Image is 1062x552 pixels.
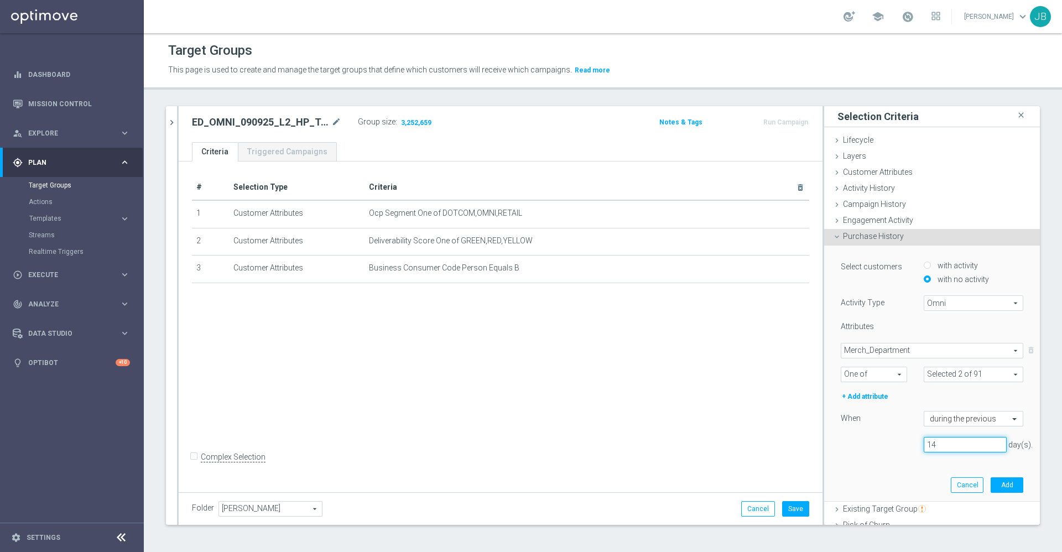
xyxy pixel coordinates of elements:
[119,269,130,280] i: keyboard_arrow_right
[28,330,119,337] span: Data Studio
[13,60,130,89] div: Dashboard
[369,183,397,191] span: Criteria
[28,272,119,278] span: Execute
[924,411,1023,426] ng-select: during the previous
[796,183,805,192] i: delete_forever
[229,256,365,283] td: Customer Attributes
[843,216,913,225] span: Engagement Activity
[574,64,611,76] button: Read more
[29,197,115,206] a: Actions
[13,358,23,368] i: lightbulb
[395,117,397,127] label: :
[963,8,1030,25] a: [PERSON_NAME]keyboard_arrow_down
[29,194,143,210] div: Actions
[841,413,861,423] label: When
[29,231,115,239] a: Streams
[13,270,23,280] i: play_circle_outline
[843,152,866,160] span: Layers
[1008,440,1033,449] span: day(s).
[201,452,265,462] label: Complex Selection
[29,181,115,190] a: Target Groups
[29,215,108,222] span: Templates
[29,215,119,222] div: Templates
[192,503,214,513] label: Folder
[13,158,119,168] div: Plan
[843,232,904,241] span: Purchase History
[29,247,115,256] a: Realtime Triggers
[13,348,130,377] div: Optibot
[168,65,572,74] span: This page is used to create and manage the target groups that define which customers will receive...
[12,270,131,279] button: play_circle_outline Execute keyboard_arrow_right
[935,274,989,284] label: with no activity
[13,128,119,138] div: Explore
[843,200,906,209] span: Campaign History
[841,390,889,403] div: + Add attribute
[369,209,522,218] span: Ocp Segment One of DOTCOM,OMNI,RETAIL
[13,299,119,309] div: Analyze
[1030,6,1051,27] div: JB
[192,228,229,256] td: 2
[837,110,919,123] h3: Selection Criteria
[13,158,23,168] i: gps_fixed
[229,175,365,200] th: Selection Type
[12,129,131,138] button: person_search Explore keyboard_arrow_right
[658,116,704,128] button: Notes & Tags
[119,213,130,224] i: keyboard_arrow_right
[12,358,131,367] button: lightbulb Optibot +10
[29,177,143,194] div: Target Groups
[12,70,131,79] div: equalizer Dashboard
[166,117,177,128] i: chevron_right
[12,300,131,309] button: track_changes Analyze keyboard_arrow_right
[119,328,130,339] i: keyboard_arrow_right
[13,89,130,118] div: Mission Control
[331,116,341,129] i: mode_edit
[13,128,23,138] i: person_search
[369,236,533,246] span: Deliverability Score One of GREEN,RED,YELLOW
[13,329,119,339] div: Data Studio
[369,263,519,273] span: Business Consumer Code Person Equals B
[951,477,983,493] button: Cancel
[28,301,119,308] span: Analyze
[192,116,329,129] h2: ED_OMNI_090925_L2_HP_TechEvent
[12,100,131,108] button: Mission Control
[872,11,884,23] span: school
[119,157,130,168] i: keyboard_arrow_right
[229,228,365,256] td: Customer Attributes
[192,175,229,200] th: #
[991,477,1023,493] button: Add
[843,504,926,513] span: Existing Target Group
[29,210,143,227] div: Templates
[28,159,119,166] span: Plan
[238,142,337,162] a: Triggered Campaigns
[29,243,143,260] div: Realtime Triggers
[28,89,130,118] a: Mission Control
[358,117,395,127] label: Group size
[841,321,874,331] label: Attributes
[119,128,130,138] i: keyboard_arrow_right
[843,136,873,144] span: Lifecycle
[924,367,1023,382] span: DP030: Desktop Computers DP031: Portable Computers
[12,158,131,167] button: gps_fixed Plan keyboard_arrow_right
[1016,108,1027,123] i: close
[935,261,978,270] label: with activity
[1017,11,1029,23] span: keyboard_arrow_down
[168,43,252,59] h1: Target Groups
[12,329,131,338] button: Data Studio keyboard_arrow_right
[192,256,229,283] td: 3
[843,168,913,176] span: Customer Attributes
[166,106,177,139] button: chevron_right
[119,299,130,309] i: keyboard_arrow_right
[192,200,229,228] td: 1
[29,214,131,223] button: Templates keyboard_arrow_right
[782,501,809,517] button: Save
[11,533,21,543] i: settings
[229,200,365,228] td: Customer Attributes
[841,298,884,308] label: Activity Type
[13,299,23,309] i: track_changes
[13,70,23,80] i: equalizer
